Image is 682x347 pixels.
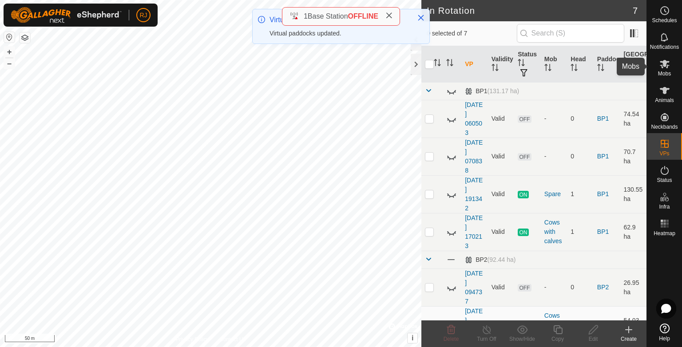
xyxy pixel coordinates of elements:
div: Cows with calves [544,311,564,339]
td: 74.54 ha [620,100,646,138]
a: BP2 [597,284,609,291]
button: Map Layers [20,32,30,43]
a: BP1 [597,115,609,122]
th: VP [461,46,488,83]
p-sorticon: Activate to sort [434,60,441,67]
div: - [544,152,564,161]
div: Spare [544,189,564,199]
button: – [4,58,15,69]
th: Head [567,46,594,83]
a: BP1 [597,153,609,160]
span: ON [518,191,528,198]
span: Heatmap [654,231,675,236]
a: [DATE] 070838 [465,139,483,174]
td: Valid [488,268,515,306]
td: 54.03 ha [620,306,646,344]
td: 1 [567,175,594,213]
td: 70.7 ha [620,138,646,175]
td: 1 [567,213,594,251]
img: Gallagher Logo [11,7,122,23]
p-sorticon: Activate to sort [492,65,499,72]
span: Status [657,177,672,183]
div: - [544,283,564,292]
span: OFF [518,284,531,292]
div: BP1 [465,87,519,95]
div: Show/Hide [504,335,540,343]
input: Search (S) [517,24,624,43]
td: 0 [567,268,594,306]
span: Infra [659,204,670,209]
span: Notifications [650,44,679,50]
a: Privacy Policy [176,335,209,343]
button: Reset Map [4,32,15,43]
button: Close [415,12,427,24]
th: Paddock [594,46,620,83]
a: Contact Us [219,335,246,343]
span: Animals [655,98,674,103]
div: BP2 [465,256,515,264]
td: Valid [488,175,515,213]
div: Turn Off [469,335,504,343]
span: OFF [518,115,531,123]
a: BP1 [597,190,609,197]
td: 0 [567,138,594,175]
p-sorticon: Activate to sort [544,65,551,72]
span: VPs [659,151,669,156]
div: Virtual paddocks updated. [270,29,408,38]
th: Validity [488,46,515,83]
div: Cows with calves [544,218,564,246]
td: Valid [488,306,515,344]
span: 7 [633,4,638,17]
p-sorticon: Activate to sort [623,70,630,77]
span: Base Station [308,12,348,20]
div: - [544,114,564,123]
a: Help [647,320,682,345]
td: Valid [488,213,515,251]
span: Help [659,336,670,341]
button: + [4,47,15,57]
a: [DATE] 170213 [465,214,483,249]
td: Valid [488,100,515,138]
th: [GEOGRAPHIC_DATA] Area [620,46,646,83]
td: 0 [567,100,594,138]
span: i [412,334,413,342]
div: Virtual Paddocks [270,15,408,25]
p-sorticon: Activate to sort [518,60,525,67]
span: (131.17 ha) [488,87,519,95]
span: 0 selected of 7 [427,29,516,38]
a: [DATE] 060503 [465,101,483,136]
h2: In Rotation [427,5,633,16]
span: OFFLINE [348,12,378,20]
button: i [408,333,417,343]
span: Delete [444,336,459,342]
span: Schedules [652,18,677,23]
span: RJ [139,11,147,20]
a: [DATE] 171757 [465,308,483,343]
p-sorticon: Activate to sort [446,60,453,67]
p-sorticon: Activate to sort [571,65,578,72]
td: 130.55 ha [620,175,646,213]
td: 62.9 ha [620,213,646,251]
td: 217 [567,306,594,344]
td: Valid [488,138,515,175]
a: BP1 [597,228,609,235]
span: Neckbands [651,124,678,130]
span: OFF [518,153,531,161]
th: Mob [541,46,567,83]
span: (92.44 ha) [488,256,516,263]
a: [DATE] 094737 [465,270,483,305]
span: ON [518,229,528,236]
div: Edit [575,335,611,343]
td: 26.95 ha [620,268,646,306]
div: Copy [540,335,575,343]
span: Mobs [658,71,671,76]
span: 1 [304,12,308,20]
p-sorticon: Activate to sort [597,65,604,72]
th: Status [514,46,541,83]
a: [DATE] 191342 [465,177,483,212]
div: Create [611,335,646,343]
